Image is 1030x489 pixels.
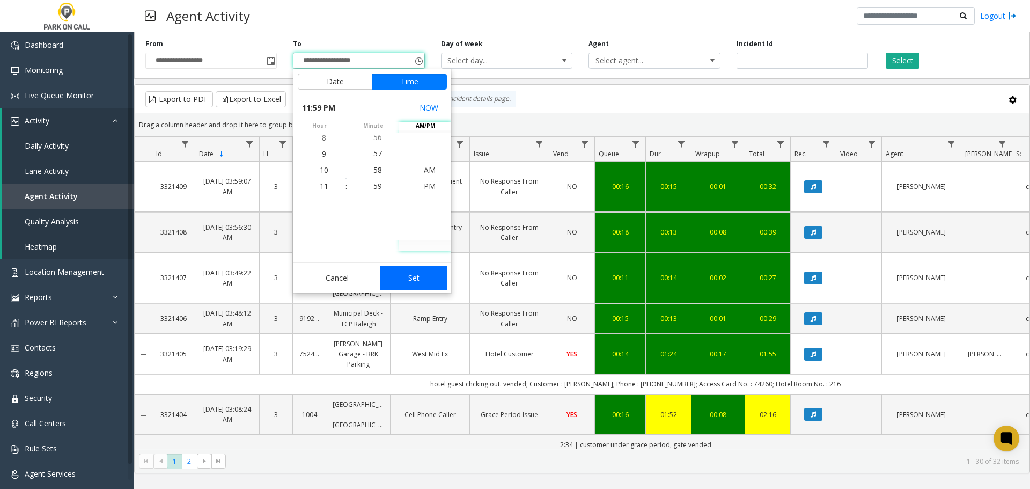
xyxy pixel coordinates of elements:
[752,410,784,420] a: 02:16
[266,349,286,359] a: 3
[652,410,685,420] div: 01:52
[840,149,858,158] span: Video
[11,420,19,428] img: 'icon'
[11,41,19,50] img: 'icon'
[135,115,1029,134] div: Drag a column header and drop it here to group by that column
[156,149,162,158] span: Id
[11,92,19,100] img: 'icon'
[298,266,377,290] button: Cancel
[373,132,382,142] span: 56
[652,273,685,283] a: 00:14
[145,91,213,107] button: Export to PDF
[888,227,954,237] a: [PERSON_NAME]
[25,317,86,327] span: Power BI Reports
[698,273,738,283] div: 00:02
[2,234,134,259] a: Heatmap
[197,454,211,469] span: Go to the next page
[556,349,588,359] a: YES
[567,182,577,191] span: NO
[25,65,63,75] span: Monitoring
[652,349,685,359] a: 01:24
[819,137,834,151] a: Rec. Filter Menu
[276,137,290,151] a: H Filter Menu
[25,443,57,454] span: Rule Sets
[200,457,209,465] span: Go to the next page
[373,148,382,158] span: 57
[476,268,542,288] a: No Response From Caller
[399,122,451,130] span: AM/PM
[217,150,226,158] span: Sortable
[556,227,588,237] a: NO
[476,308,542,329] a: No Response From Caller
[202,308,253,329] a: [DATE] 03:48:12 AM
[167,454,182,469] span: Page 1
[652,227,685,237] a: 00:13
[476,410,542,420] a: Grace Period Issue
[25,40,63,50] span: Dashboard
[145,39,163,49] label: From
[601,227,639,237] div: 00:18
[266,313,286,324] a: 3
[11,268,19,277] img: 'icon'
[2,158,134,184] a: Lane Activity
[965,149,1014,158] span: [PERSON_NAME]
[2,184,134,209] a: Agent Activity
[333,339,384,370] a: [PERSON_NAME] Garage - BRK Parking
[299,349,319,359] a: 752460
[752,227,784,237] a: 00:39
[601,313,639,324] div: 00:15
[302,100,335,115] span: 11:59 PM
[11,294,19,302] img: 'icon'
[749,149,764,158] span: Total
[242,137,257,151] a: Date Filter Menu
[556,273,588,283] a: NO
[589,53,694,68] span: Select agent...
[266,227,286,237] a: 3
[25,292,52,302] span: Reports
[11,67,19,75] img: 'icon'
[202,268,253,288] a: [DATE] 03:49:22 AM
[698,313,738,324] a: 00:01
[25,242,57,252] span: Heatmap
[980,10,1017,21] a: Logout
[158,349,188,359] a: 3321405
[2,133,134,158] a: Daily Activity
[476,349,542,359] a: Hotel Customer
[202,222,253,243] a: [DATE] 03:56:30 AM
[380,266,447,290] button: Set
[25,166,69,176] span: Lane Activity
[424,181,436,191] span: PM
[25,115,49,126] span: Activity
[158,181,188,192] a: 3321409
[566,410,577,419] span: YES
[474,149,489,158] span: Issue
[266,273,286,283] a: 3
[588,39,609,49] label: Agent
[158,313,188,324] a: 3321406
[266,410,286,420] a: 3
[158,410,188,420] a: 3321404
[25,342,56,353] span: Contacts
[161,3,255,29] h3: Agent Activity
[886,149,903,158] span: Agent
[556,410,588,420] a: YES
[199,149,214,158] span: Date
[135,137,1029,449] div: Data table
[372,74,447,90] button: Time tab
[135,351,152,359] a: Collapse Details
[652,181,685,192] a: 00:15
[567,228,577,237] span: NO
[442,53,546,68] span: Select day...
[476,176,542,196] a: No Response From Caller
[601,273,639,283] div: 00:11
[25,368,53,378] span: Regions
[944,137,959,151] a: Agent Filter Menu
[25,141,69,151] span: Daily Activity
[158,227,188,237] a: 3321408
[601,349,639,359] a: 00:14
